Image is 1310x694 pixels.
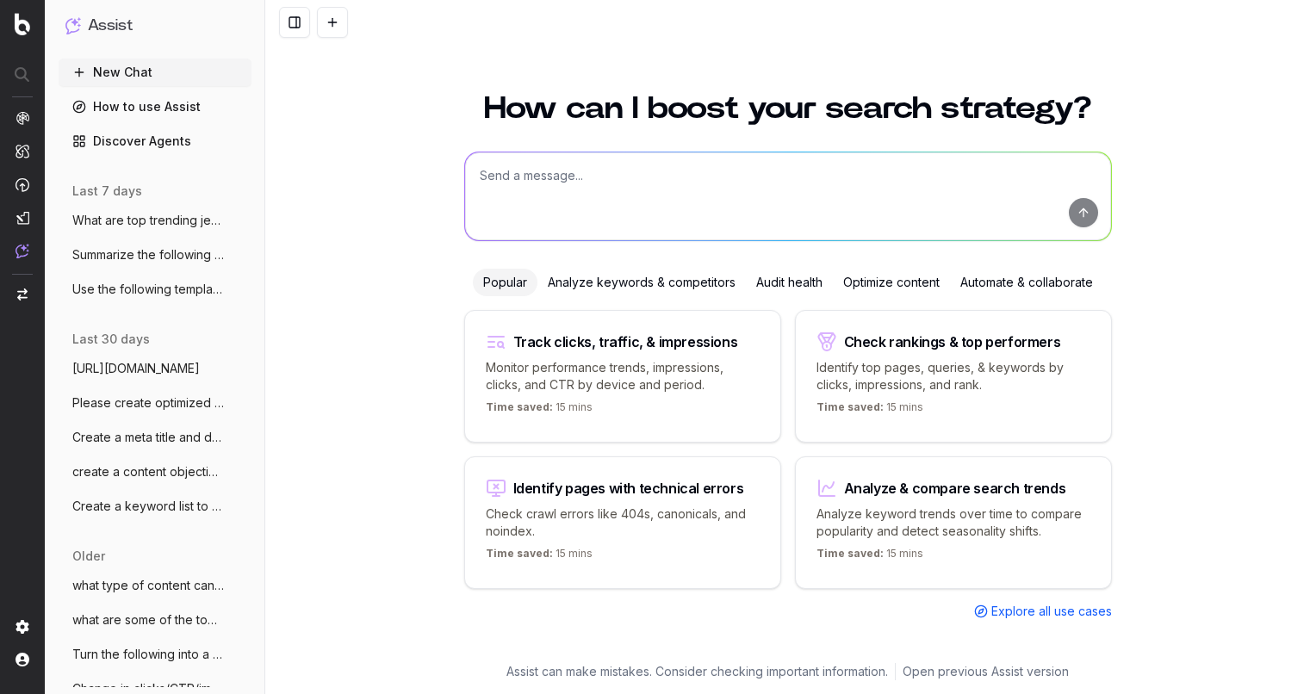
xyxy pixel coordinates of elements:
[72,281,224,298] span: Use the following template: SEO Summary
[816,400,884,413] span: Time saved:
[72,463,224,480] span: create a content objective for an articl
[72,429,224,446] span: Create a meta title and description for
[59,458,251,486] button: create a content objective for an articl
[816,547,923,567] p: 15 mins
[746,269,833,296] div: Audit health
[59,241,251,269] button: Summarize the following from a results p
[816,400,923,421] p: 15 mins
[15,13,30,35] img: Botify logo
[486,400,553,413] span: Time saved:
[486,547,553,560] span: Time saved:
[833,269,950,296] div: Optimize content
[59,641,251,668] button: Turn the following into a story on the g
[991,603,1112,620] span: Explore all use cases
[16,111,29,125] img: Analytics
[486,505,760,540] p: Check crawl errors like 404s, canonicals, and noindex.
[486,547,593,567] p: 15 mins
[72,360,200,377] span: [URL][DOMAIN_NAME]
[59,276,251,303] button: Use the following template: SEO Summary
[486,400,593,421] p: 15 mins
[59,606,251,634] button: what are some of the top growing luxury
[513,335,738,349] div: Track clicks, traffic, & impressions
[16,620,29,634] img: Setting
[65,14,245,38] button: Assist
[464,93,1112,124] h1: How can I boost your search strategy?
[486,359,760,393] p: Monitor performance trends, impressions, clicks, and CTR by device and period.
[59,355,251,382] button: [URL][DOMAIN_NAME]
[72,394,224,412] span: Please create optimized titles and descr
[17,288,28,301] img: Switch project
[844,481,1066,495] div: Analyze & compare search trends
[72,646,224,663] span: Turn the following into a story on the g
[72,577,224,594] span: what type of content can I create surrou
[16,244,29,258] img: Assist
[65,17,81,34] img: Assist
[72,183,142,200] span: last 7 days
[72,611,224,629] span: what are some of the top growing luxury
[844,335,1061,349] div: Check rankings & top performers
[16,653,29,666] img: My account
[903,663,1069,680] a: Open previous Assist version
[72,246,224,263] span: Summarize the following from a results p
[59,207,251,234] button: What are top trending jewelry product ty
[950,269,1103,296] div: Automate & collaborate
[816,547,884,560] span: Time saved:
[16,144,29,158] img: Intelligence
[88,14,133,38] h1: Assist
[974,603,1112,620] a: Explore all use cases
[537,269,746,296] div: Analyze keywords & competitors
[72,212,224,229] span: What are top trending jewelry product ty
[59,389,251,417] button: Please create optimized titles and descr
[513,481,744,495] div: Identify pages with technical errors
[59,93,251,121] a: How to use Assist
[59,424,251,451] button: Create a meta title and description for
[16,177,29,192] img: Activation
[506,663,888,680] p: Assist can make mistakes. Consider checking important information.
[72,548,105,565] span: older
[72,331,150,348] span: last 30 days
[816,505,1090,540] p: Analyze keyword trends over time to compare popularity and detect seasonality shifts.
[59,127,251,155] a: Discover Agents
[473,269,537,296] div: Popular
[59,493,251,520] button: Create a keyword list to optimize a [DATE]
[59,59,251,86] button: New Chat
[16,211,29,225] img: Studio
[816,359,1090,393] p: Identify top pages, queries, & keywords by clicks, impressions, and rank.
[72,498,224,515] span: Create a keyword list to optimize a [DATE]
[59,572,251,599] button: what type of content can I create surrou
